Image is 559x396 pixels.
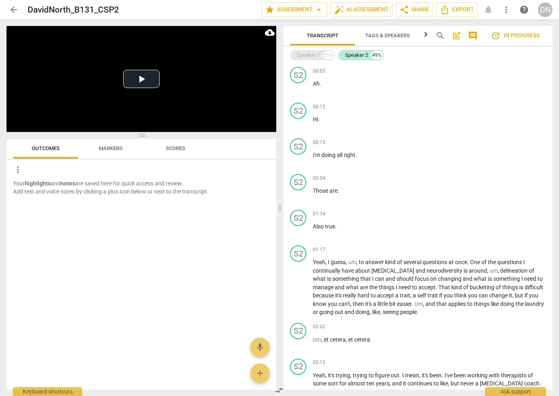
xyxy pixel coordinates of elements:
span: 01:17 [313,246,325,253]
div: Change speaker [290,245,306,262]
span: accept [418,284,435,291]
span: things [379,284,396,291]
span: arrow_drop_down [314,5,324,15]
span: it's [335,292,343,299]
span: , [380,309,383,315]
span: that [436,301,448,307]
div: Speaker 2 [345,51,368,59]
span: things [502,284,519,291]
span: been [429,372,442,379]
span: working [467,372,489,379]
button: Search [434,29,447,42]
span: to [433,380,440,387]
button: Add outcome [250,364,270,383]
span: share [399,5,409,15]
span: is [519,284,524,291]
span: think [327,389,340,395]
span: like [491,301,500,307]
span: . [338,187,339,194]
span: . [412,301,414,307]
span: doing [355,309,370,315]
span: of [397,259,403,265]
span: what [474,275,488,282]
span: . [442,372,444,379]
span: of [481,259,488,265]
span: Yeah [313,372,325,379]
span: , [356,259,359,265]
span: , [346,336,348,343]
button: Show/Hide comments [466,29,479,42]
span: once [455,259,467,265]
span: comment [468,31,478,41]
span: cetera [354,336,370,343]
span: star [265,5,275,15]
span: true [325,223,335,230]
span: you [444,292,454,299]
span: kind [451,284,463,291]
span: trait [400,292,410,299]
span: to [370,292,377,299]
span: , [498,267,500,274]
span: , [370,309,372,315]
span: change [489,292,509,299]
span: really [343,292,357,299]
span: I [521,275,524,282]
span: changing [438,275,463,282]
span: of [528,372,533,379]
span: easier [397,301,412,307]
span: lot [345,389,353,395]
span: questions [422,259,448,265]
span: trait [427,292,439,299]
span: little [377,301,389,307]
span: arrow_back [9,5,19,15]
span: Hi [313,116,318,123]
button: DN [538,2,552,17]
span: post_add [452,31,461,41]
span: are [360,284,369,291]
span: is [488,275,493,282]
div: Change speaker [290,323,306,339]
span: I'm [313,152,321,158]
span: a [475,380,480,387]
span: Filler word [348,259,356,265]
span: can [479,292,489,299]
div: Change speaker [290,210,306,226]
span: , [325,372,328,379]
span: it's [328,372,336,379]
span: figure [375,372,391,379]
div: Change speaker [290,359,306,375]
span: it's [365,301,373,307]
span: a [373,301,377,307]
span: , [487,267,490,274]
button: Assessment [261,2,327,17]
span: I [372,275,375,282]
span: manage [313,284,335,291]
span: you [529,292,538,299]
span: a [395,292,400,299]
span: the [369,284,379,291]
span: things [474,301,491,307]
div: Change speaker [290,67,306,83]
span: of [353,389,359,395]
span: then [353,301,365,307]
span: auto_fix_high [334,5,344,15]
span: , [350,372,353,379]
span: if [439,292,444,299]
span: cetera [330,336,346,343]
span: . [335,223,337,230]
span: , [325,259,328,265]
span: . [318,116,320,123]
span: right [344,152,355,158]
span: neurodiversity [427,267,464,274]
span: I [402,372,405,379]
span: the [488,259,497,265]
span: mic [255,342,265,352]
span: it [509,292,512,299]
span: help [519,5,529,15]
b: highlights [25,180,51,187]
span: One [470,259,481,265]
span: out [391,372,399,379]
span: sort [328,380,339,387]
span: you [328,301,338,307]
